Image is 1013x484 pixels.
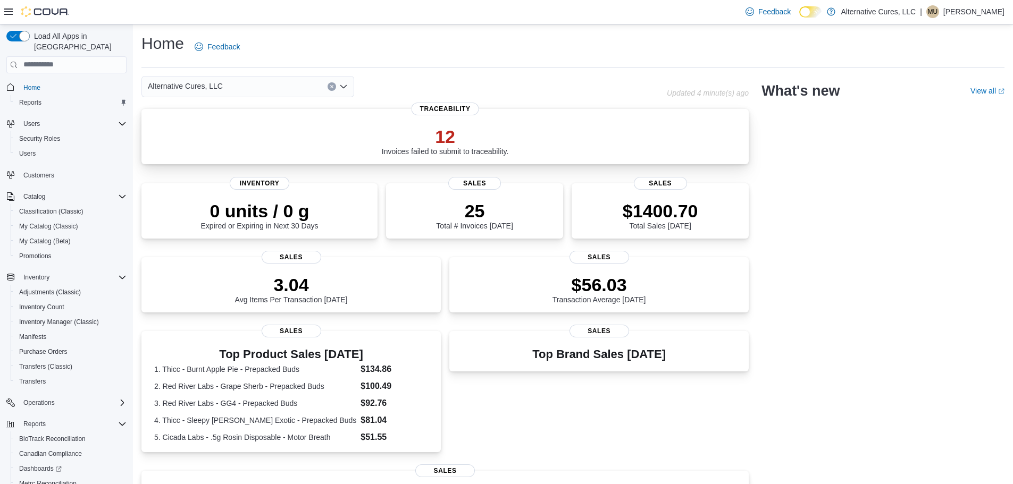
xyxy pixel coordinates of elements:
[21,6,69,17] img: Cova
[19,362,72,371] span: Transfers (Classic)
[15,205,88,218] a: Classification (Classic)
[19,81,45,94] a: Home
[201,200,319,230] div: Expired or Expiring in Next 30 Days
[2,80,131,95] button: Home
[154,348,428,361] h3: Top Product Sales [DATE]
[23,171,54,180] span: Customers
[154,415,356,426] dt: 4. Thicc - Sleepy [PERSON_NAME] Exotic - Prepacked Buds
[23,120,40,128] span: Users
[23,273,49,282] span: Inventory
[19,190,127,203] span: Catalog
[23,420,46,428] span: Reports
[361,397,428,410] dd: $92.76
[998,88,1004,95] svg: External link
[235,274,348,304] div: Avg Items Per Transaction [DATE]
[328,82,336,91] button: Clear input
[11,131,131,146] button: Security Roles
[15,432,90,445] a: BioTrack Reconciliation
[11,285,131,300] button: Adjustments (Classic)
[15,432,127,445] span: BioTrack Reconciliation
[11,249,131,264] button: Promotions
[207,41,240,52] span: Feedback
[19,377,46,386] span: Transfers
[11,204,131,219] button: Classification (Classic)
[11,315,131,329] button: Inventory Manager (Classic)
[235,274,348,295] p: 3.04
[19,396,127,409] span: Operations
[19,134,60,143] span: Security Roles
[190,36,244,57] a: Feedback
[154,432,356,443] dt: 5. Cicada Labs - .5g Rosin Disposable - Motor Breath
[11,446,131,461] button: Canadian Compliance
[2,417,131,431] button: Reports
[741,1,795,22] a: Feedback
[19,449,82,458] span: Canadian Compliance
[634,177,687,190] span: Sales
[30,31,127,52] span: Load All Apps in [GEOGRAPHIC_DATA]
[667,89,749,97] p: Updated 4 minute(s) ago
[552,274,646,304] div: Transaction Average [DATE]
[570,325,629,337] span: Sales
[928,5,938,18] span: MU
[15,147,40,160] a: Users
[19,117,44,130] button: Users
[15,345,72,358] a: Purchase Orders
[19,149,36,158] span: Users
[19,190,49,203] button: Catalog
[623,200,698,222] p: $1400.70
[15,235,75,248] a: My Catalog (Beta)
[15,316,127,328] span: Inventory Manager (Classic)
[19,117,127,130] span: Users
[15,96,46,109] a: Reports
[11,461,131,476] a: Dashboards
[19,222,78,231] span: My Catalog (Classic)
[19,271,127,284] span: Inventory
[436,200,513,222] p: 25
[15,462,127,475] span: Dashboards
[23,398,55,407] span: Operations
[19,168,127,182] span: Customers
[15,345,127,358] span: Purchase Orders
[19,81,127,94] span: Home
[15,220,82,233] a: My Catalog (Classic)
[436,200,513,230] div: Total # Invoices [DATE]
[148,80,223,92] span: Alternative Cures, LLC
[412,103,479,115] span: Traceability
[262,325,321,337] span: Sales
[11,300,131,315] button: Inventory Count
[19,418,50,430] button: Reports
[19,418,127,430] span: Reports
[19,318,99,326] span: Inventory Manager (Classic)
[448,177,501,190] span: Sales
[15,132,64,145] a: Security Roles
[11,219,131,234] button: My Catalog (Classic)
[154,398,356,409] dt: 3. Red River Labs - GG4 - Prepacked Buds
[2,116,131,131] button: Users
[15,301,127,313] span: Inventory Count
[19,207,83,216] span: Classification (Classic)
[19,271,54,284] button: Inventory
[2,395,131,410] button: Operations
[154,364,356,375] dt: 1. Thicc - Burnt Apple Pie - Prepacked Buds
[11,374,131,389] button: Transfers
[926,5,939,18] div: Morgan Underhill
[11,329,131,344] button: Manifests
[15,301,69,313] a: Inventory Count
[15,447,86,460] a: Canadian Compliance
[415,464,475,477] span: Sales
[15,132,127,145] span: Security Roles
[15,447,127,460] span: Canadian Compliance
[15,375,127,388] span: Transfers
[141,33,184,54] h1: Home
[2,167,131,183] button: Customers
[361,414,428,427] dd: $81.04
[23,83,40,92] span: Home
[15,360,127,373] span: Transfers (Classic)
[2,270,131,285] button: Inventory
[19,435,86,443] span: BioTrack Reconciliation
[15,360,77,373] a: Transfers (Classic)
[361,363,428,376] dd: $134.86
[361,431,428,444] dd: $51.55
[943,5,1004,18] p: [PERSON_NAME]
